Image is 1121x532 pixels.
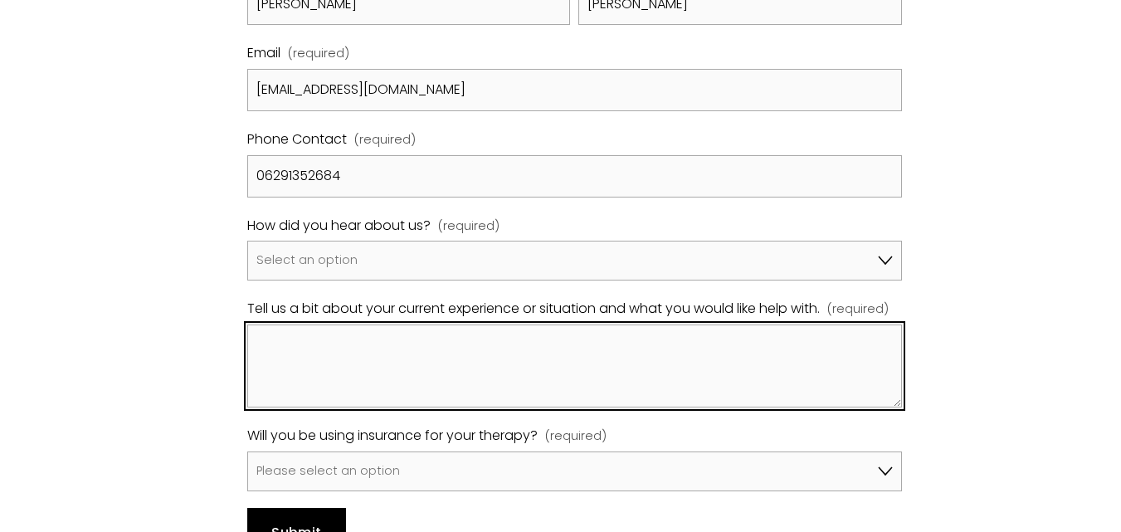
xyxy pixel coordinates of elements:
[247,214,431,238] span: How did you hear about us?
[247,41,280,66] span: Email
[438,216,500,237] span: (required)
[545,426,607,447] span: (required)
[247,297,820,321] span: Tell us a bit about your current experience or situation and what you would like help with.
[288,43,349,65] span: (required)
[827,299,889,320] span: (required)
[247,451,902,491] select: Will you be using insurance for your therapy?
[247,424,538,448] span: Will you be using insurance for your therapy?
[247,128,347,152] span: Phone Contact
[354,129,416,151] span: (required)
[247,241,902,281] select: How did you hear about us?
